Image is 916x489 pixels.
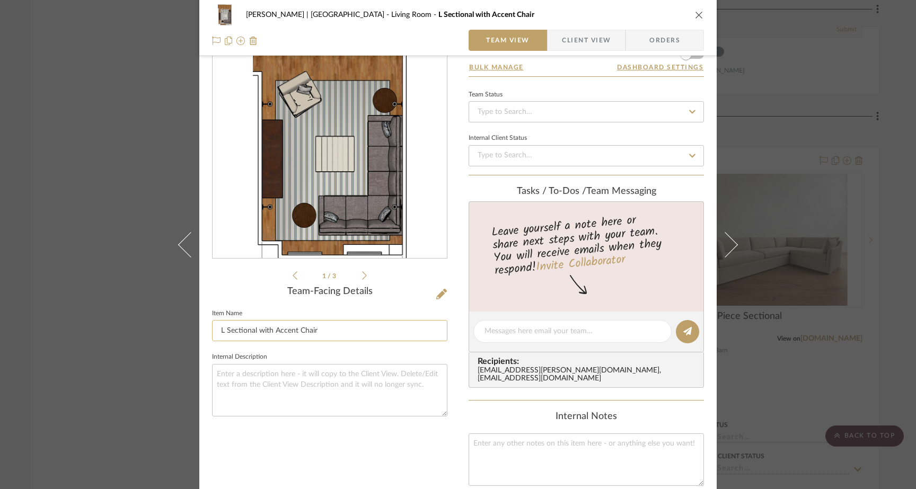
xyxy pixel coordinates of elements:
[391,11,438,19] span: Living Room
[486,30,530,51] span: Team View
[253,29,407,259] img: 0f54c610-ecd0-42d7-9ba2-e7d445221426_436x436.jpg
[469,186,704,198] div: team Messaging
[332,273,338,279] span: 3
[562,30,611,51] span: Client View
[438,11,534,19] span: L Sectional with Accent Chair
[478,357,699,366] span: Recipients:
[469,411,704,423] div: Internal Notes
[213,29,447,259] div: 0
[246,11,391,19] span: [PERSON_NAME] | [GEOGRAPHIC_DATA]
[517,186,586,196] span: Tasks / To-Dos /
[322,273,328,279] span: 1
[535,251,626,277] a: Invite Collaborator
[469,63,524,72] button: Bulk Manage
[328,273,332,279] span: /
[212,354,267,360] label: Internal Description
[469,101,704,122] input: Type to Search…
[468,209,706,280] div: Leave yourself a note here or share next steps with your team. You will receive emails when they ...
[469,145,704,166] input: Type to Search…
[212,4,237,25] img: 0f54c610-ecd0-42d7-9ba2-e7d445221426_48x40.jpg
[469,136,527,141] div: Internal Client Status
[694,10,704,20] button: close
[638,30,692,51] span: Orders
[616,63,704,72] button: Dashboard Settings
[212,286,447,298] div: Team-Facing Details
[212,320,447,341] input: Enter Item Name
[249,37,258,45] img: Remove from project
[212,311,242,316] label: Item Name
[469,92,503,97] div: Team Status
[478,367,699,384] div: [EMAIL_ADDRESS][PERSON_NAME][DOMAIN_NAME] , [EMAIL_ADDRESS][DOMAIN_NAME]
